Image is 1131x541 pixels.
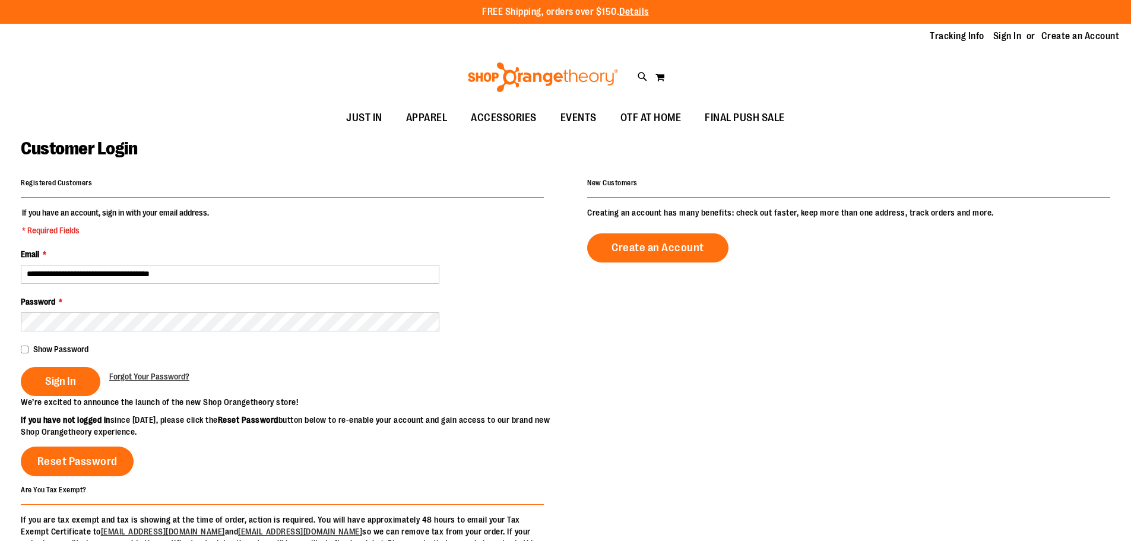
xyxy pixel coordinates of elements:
[587,233,728,262] a: Create an Account
[45,375,76,388] span: Sign In
[22,224,209,236] span: * Required Fields
[705,105,785,131] span: FINAL PUSH SALE
[21,396,566,408] p: We’re excited to announce the launch of the new Shop Orangetheory store!
[37,455,118,468] span: Reset Password
[1041,30,1120,43] a: Create an Account
[33,344,88,354] span: Show Password
[993,30,1022,43] a: Sign In
[549,105,609,132] a: EVENTS
[109,372,189,381] span: Forgot Your Password?
[109,371,189,382] a: Forgot Your Password?
[587,179,638,187] strong: New Customers
[21,297,55,306] span: Password
[21,207,210,236] legend: If you have an account, sign in with your email address.
[21,414,566,438] p: since [DATE], please click the button below to re-enable your account and gain access to our bran...
[346,105,382,131] span: JUST IN
[21,138,137,159] span: Customer Login
[482,5,649,19] p: FREE Shipping, orders over $150.
[21,415,110,425] strong: If you have not logged in
[394,105,460,132] a: APPAREL
[101,527,225,536] a: [EMAIL_ADDRESS][DOMAIN_NAME]
[612,241,704,254] span: Create an Account
[21,367,100,396] button: Sign In
[471,105,537,131] span: ACCESSORIES
[218,415,278,425] strong: Reset Password
[334,105,394,132] a: JUST IN
[620,105,682,131] span: OTF AT HOME
[21,447,134,476] a: Reset Password
[609,105,693,132] a: OTF AT HOME
[587,207,1110,219] p: Creating an account has many benefits: check out faster, keep more than one address, track orders...
[406,105,448,131] span: APPAREL
[619,7,649,17] a: Details
[459,105,549,132] a: ACCESSORIES
[21,179,92,187] strong: Registered Customers
[560,105,597,131] span: EVENTS
[21,249,39,259] span: Email
[930,30,984,43] a: Tracking Info
[238,527,362,536] a: [EMAIL_ADDRESS][DOMAIN_NAME]
[21,485,87,493] strong: Are You Tax Exempt?
[466,62,620,92] img: Shop Orangetheory
[693,105,797,132] a: FINAL PUSH SALE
